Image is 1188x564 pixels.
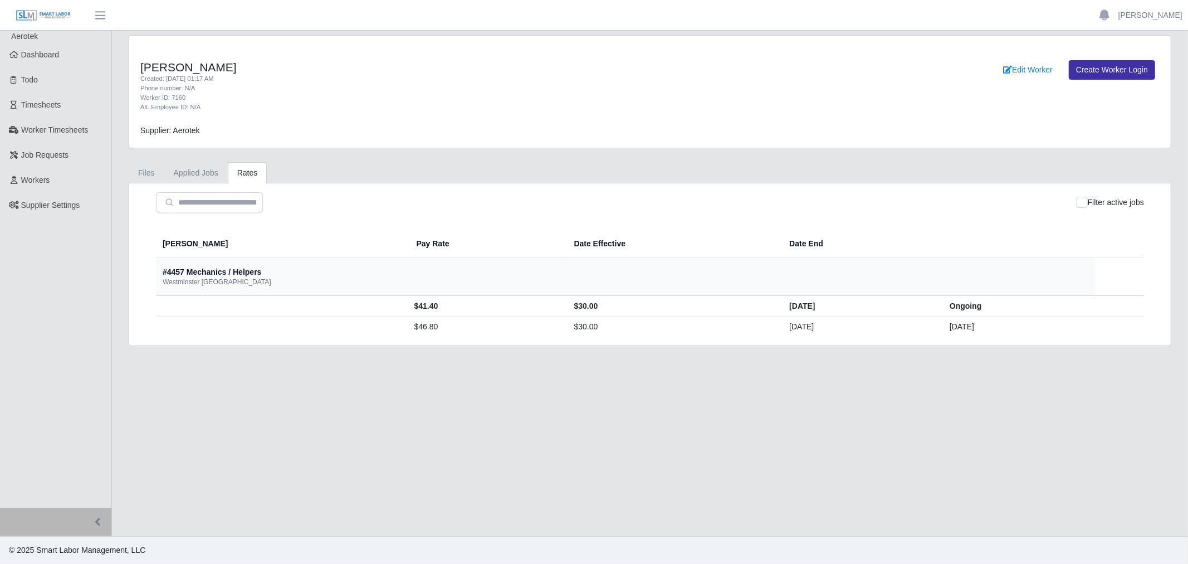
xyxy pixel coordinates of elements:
[140,93,728,103] div: Worker ID: 7160
[9,546,145,555] span: © 2025 Smart Labor Management, LLC
[140,60,728,74] h4: [PERSON_NAME]
[1069,60,1155,80] a: Create Worker Login
[21,176,50,184] span: Workers
[565,317,781,337] td: $30.00
[21,150,69,159] span: Job Requests
[140,126,200,135] span: Supplier: Aerotek
[21,100,61,109] span: Timesheets
[1118,9,1182,21] a: [PERSON_NAME]
[163,278,271,286] div: Westminster [GEOGRAPHIC_DATA]
[11,32,38,41] span: Aerotek
[164,162,228,184] a: Applied Jobs
[156,230,408,257] th: [PERSON_NAME]
[129,162,164,184] a: Files
[140,84,728,93] div: Phone number: N/A
[780,296,941,317] td: [DATE]
[163,266,261,278] div: #4457 Mechanics / Helpers
[941,296,1096,317] td: Ongoing
[140,103,728,112] div: Alt. Employee ID: N/A
[408,317,565,337] td: $46.80
[780,317,941,337] td: [DATE]
[16,9,71,22] img: SLM Logo
[1077,192,1144,212] div: Filter active jobs
[21,50,60,59] span: Dashboard
[21,201,80,210] span: Supplier Settings
[408,230,565,257] th: Pay Rate
[21,75,38,84] span: Todo
[565,296,781,317] td: $30.00
[780,230,941,257] th: Date End
[408,296,565,317] td: $41.40
[228,162,267,184] a: Rates
[941,317,1096,337] td: [DATE]
[140,74,728,84] div: Created: [DATE] 01:17 AM
[996,60,1060,80] a: Edit Worker
[565,230,781,257] th: Date Effective
[21,125,88,134] span: Worker Timesheets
